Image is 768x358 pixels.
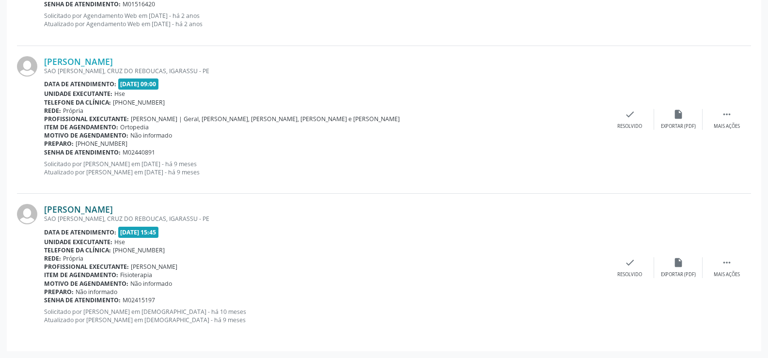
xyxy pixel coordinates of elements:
b: Data de atendimento: [44,228,116,236]
img: img [17,56,37,77]
span: Fisioterapia [120,271,152,279]
i: check [625,257,635,268]
span: Hse [114,90,125,98]
span: Não informado [76,288,117,296]
i:  [721,109,732,120]
p: Solicitado por Agendamento Web em [DATE] - há 2 anos Atualizado por Agendamento Web em [DATE] - h... [44,12,606,28]
b: Profissional executante: [44,115,129,123]
b: Telefone da clínica: [44,98,111,107]
img: img [17,204,37,224]
a: [PERSON_NAME] [44,56,113,67]
div: SAO [PERSON_NAME], CRUZ DO REBOUCAS, IGARASSU - PE [44,215,606,223]
i: insert_drive_file [673,109,684,120]
span: [DATE] 15:45 [118,227,159,238]
b: Profissional executante: [44,263,129,271]
i:  [721,257,732,268]
b: Senha de atendimento: [44,148,121,156]
span: Não informado [130,131,172,140]
b: Senha de atendimento: [44,296,121,304]
div: Mais ações [714,271,740,278]
a: [PERSON_NAME] [44,204,113,215]
b: Motivo de agendamento: [44,280,128,288]
p: Solicitado por [PERSON_NAME] em [DEMOGRAPHIC_DATA] - há 10 meses Atualizado por [PERSON_NAME] em ... [44,308,606,324]
b: Unidade executante: [44,90,112,98]
span: [PERSON_NAME] | Geral, [PERSON_NAME], [PERSON_NAME], [PERSON_NAME] e [PERSON_NAME] [131,115,400,123]
span: M02440891 [123,148,155,156]
b: Item de agendamento: [44,271,118,279]
b: Unidade executante: [44,238,112,246]
span: Não informado [130,280,172,288]
b: Rede: [44,254,61,263]
b: Motivo de agendamento: [44,131,128,140]
span: [PHONE_NUMBER] [113,98,165,107]
b: Preparo: [44,140,74,148]
span: Hse [114,238,125,246]
b: Data de atendimento: [44,80,116,88]
i: check [625,109,635,120]
span: [PHONE_NUMBER] [76,140,127,148]
div: Exportar (PDF) [661,271,696,278]
span: M02415197 [123,296,155,304]
b: Item de agendamento: [44,123,118,131]
span: Ortopedia [120,123,149,131]
i: insert_drive_file [673,257,684,268]
div: SAO [PERSON_NAME], CRUZ DO REBOUCAS, IGARASSU - PE [44,67,606,75]
span: [PERSON_NAME] [131,263,177,271]
b: Telefone da clínica: [44,246,111,254]
span: Própria [63,107,83,115]
div: Mais ações [714,123,740,130]
div: Resolvido [617,271,642,278]
span: [PHONE_NUMBER] [113,246,165,254]
b: Preparo: [44,288,74,296]
div: Resolvido [617,123,642,130]
span: Própria [63,254,83,263]
p: Solicitado por [PERSON_NAME] em [DATE] - há 9 meses Atualizado por [PERSON_NAME] em [DATE] - há 9... [44,160,606,176]
span: [DATE] 09:00 [118,78,159,90]
b: Rede: [44,107,61,115]
div: Exportar (PDF) [661,123,696,130]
